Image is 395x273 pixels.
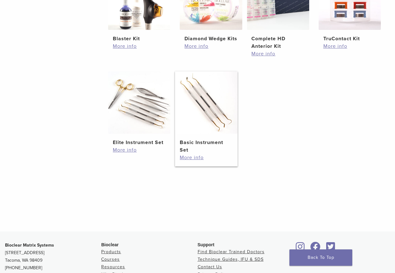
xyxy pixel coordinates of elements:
[113,139,166,146] h2: Elite Instrument Set
[108,71,170,146] a: Elite Instrument SetElite Instrument Set
[184,35,237,42] h2: Diamond Wedge Kits
[324,246,337,252] a: Bioclear
[294,246,307,252] a: Bioclear
[101,242,118,247] span: Bioclear
[308,246,323,252] a: Bioclear
[113,146,166,154] a: More info
[251,35,304,50] h2: Complete HD Anterior Kit
[323,35,376,42] h2: TruContact Kit
[101,257,120,262] a: Courses
[198,249,265,254] a: Find Bioclear Trained Doctors
[198,264,222,270] a: Contact Us
[198,242,215,247] span: Support
[5,242,101,272] p: [STREET_ADDRESS] Tacoma, WA 98409 [PHONE_NUMBER]
[180,154,233,161] a: More info
[175,71,237,134] img: Basic Instrument Set
[323,42,376,50] a: More info
[113,42,166,50] a: More info
[101,249,121,254] a: Products
[289,249,352,266] a: Back To Top
[184,42,237,50] a: More info
[101,264,125,270] a: Resources
[198,257,264,262] a: Technique Guides, IFU & SDS
[113,35,166,42] h2: Blaster Kit
[175,71,237,154] a: Basic Instrument SetBasic Instrument Set
[108,71,170,134] img: Elite Instrument Set
[5,242,54,248] strong: Bioclear Matrix Systems
[251,50,304,58] a: More info
[180,139,233,154] h2: Basic Instrument Set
